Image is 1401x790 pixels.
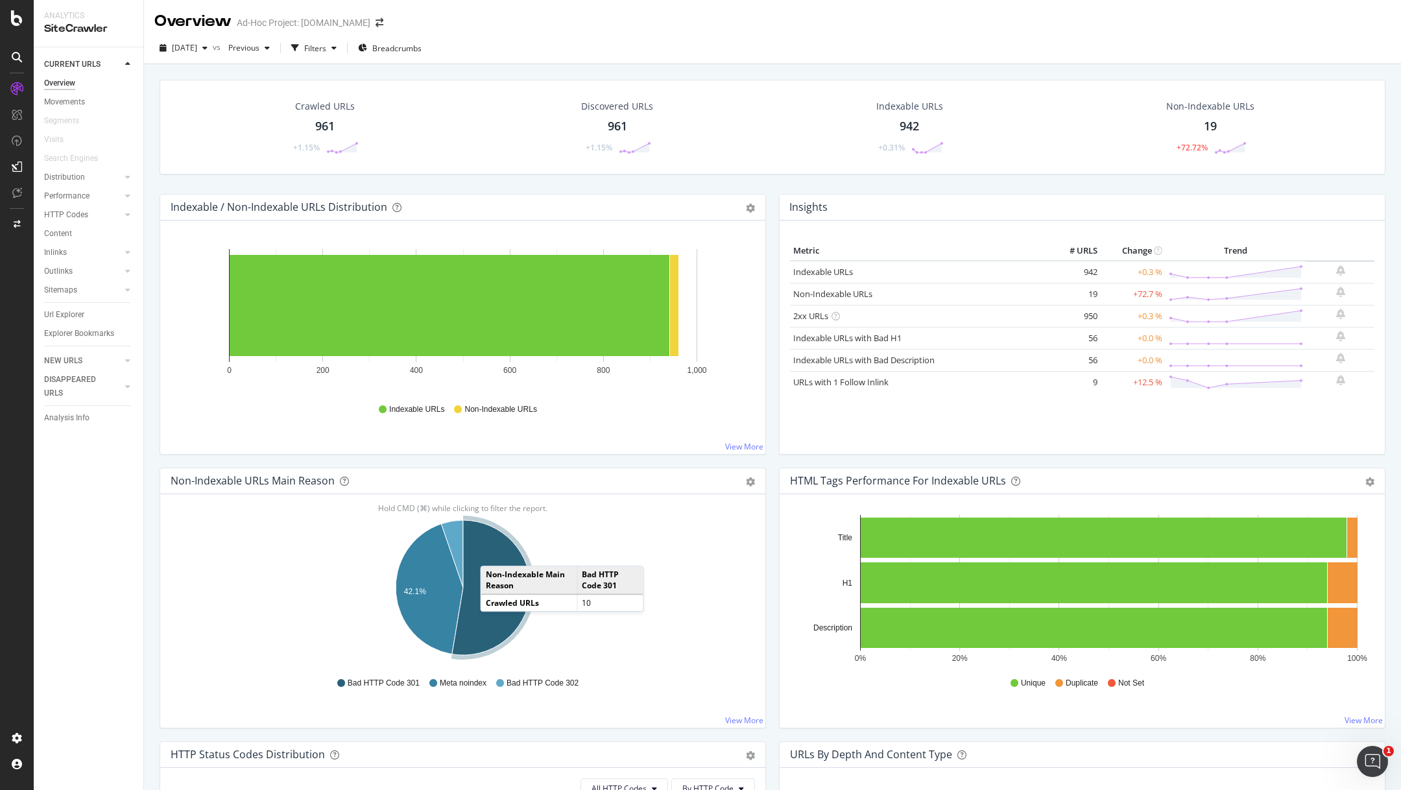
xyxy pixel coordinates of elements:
[227,366,232,375] text: 0
[44,21,133,36] div: SiteCrawler
[503,366,516,375] text: 600
[1383,746,1394,756] span: 1
[44,133,77,147] a: Visits
[44,373,121,400] a: DISAPPEARED URLS
[293,142,320,153] div: +1.15%
[317,366,329,375] text: 200
[793,354,935,366] a: Indexable URLs with Bad Description
[725,441,763,452] a: View More
[44,283,121,297] a: Sitemaps
[44,327,134,341] a: Explorer Bookmarks
[793,332,902,344] a: Indexable URLs with Bad H1
[1336,309,1345,319] div: bell-plus
[507,678,579,689] span: Bad HTTP Code 302
[44,411,90,425] div: Analysis Info
[44,114,79,128] div: Segments
[1177,142,1208,153] div: +72.72%
[1345,715,1383,726] a: View More
[1101,283,1166,305] td: +72.7 %
[789,198,828,216] h4: Insights
[1049,261,1101,283] td: 942
[44,265,121,278] a: Outlinks
[410,366,423,375] text: 400
[900,118,919,135] div: 942
[608,118,627,135] div: 961
[1049,241,1101,261] th: # URLS
[348,678,420,689] span: Bad HTTP Code 301
[793,310,828,322] a: 2xx URLs
[171,241,756,392] div: A chart.
[1336,353,1345,363] div: bell-plus
[44,246,121,259] a: Inlinks
[44,327,114,341] div: Explorer Bookmarks
[1336,265,1345,276] div: bell-plus
[171,748,325,761] div: HTTP Status Codes Distribution
[1049,305,1101,327] td: 950
[687,366,706,375] text: 1,000
[44,208,88,222] div: HTTP Codes
[1204,118,1217,135] div: 19
[1066,678,1098,689] span: Duplicate
[44,133,64,147] div: Visits
[44,354,121,368] a: NEW URLS
[597,366,610,375] text: 800
[1347,654,1367,663] text: 100%
[1118,678,1144,689] span: Not Set
[44,114,92,128] a: Segments
[372,43,422,54] span: Breadcrumbs
[44,308,84,322] div: Url Explorer
[1336,287,1345,297] div: bell-plus
[1365,477,1374,486] div: gear
[464,404,536,415] span: Non-Indexable URLs
[44,95,85,109] div: Movements
[813,623,852,632] text: Description
[790,474,1006,487] div: HTML Tags Performance for Indexable URLs
[1336,375,1345,385] div: bell-plus
[44,373,110,400] div: DISAPPEARED URLS
[725,715,763,726] a: View More
[353,38,427,58] button: Breadcrumbs
[855,654,867,663] text: 0%
[1101,371,1166,393] td: +12.5 %
[237,16,370,29] div: Ad-Hoc Project: [DOMAIN_NAME]
[44,246,67,259] div: Inlinks
[581,100,653,113] div: Discovered URLs
[481,566,577,594] td: Non-Indexable Main Reason
[304,43,326,54] div: Filters
[577,595,643,612] td: 10
[44,152,98,165] div: Search Engines
[952,654,968,663] text: 20%
[1101,305,1166,327] td: +0.3 %
[315,118,335,135] div: 961
[793,266,853,278] a: Indexable URLs
[44,308,134,322] a: Url Explorer
[44,10,133,21] div: Analytics
[44,77,134,90] a: Overview
[746,751,755,760] div: gear
[44,283,77,297] div: Sitemaps
[404,587,426,596] text: 42.1%
[295,100,355,113] div: Crawled URLs
[44,58,121,71] a: CURRENT URLS
[577,566,643,594] td: Bad HTTP Code 301
[793,288,872,300] a: Non-Indexable URLs
[1357,746,1388,777] iframe: Intercom live chat
[154,38,213,58] button: [DATE]
[44,189,90,203] div: Performance
[1101,327,1166,349] td: +0.0 %
[790,515,1375,665] svg: A chart.
[172,42,197,53] span: 2025 Sep. 30th
[878,142,905,153] div: +0.31%
[876,100,943,113] div: Indexable URLs
[746,204,755,213] div: gear
[171,200,387,213] div: Indexable / Non-Indexable URLs Distribution
[44,411,134,425] a: Analysis Info
[586,142,612,153] div: +1.15%
[1336,331,1345,341] div: bell-plus
[44,152,111,165] a: Search Engines
[44,208,121,222] a: HTTP Codes
[1166,241,1306,261] th: Trend
[1049,371,1101,393] td: 9
[1049,349,1101,371] td: 56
